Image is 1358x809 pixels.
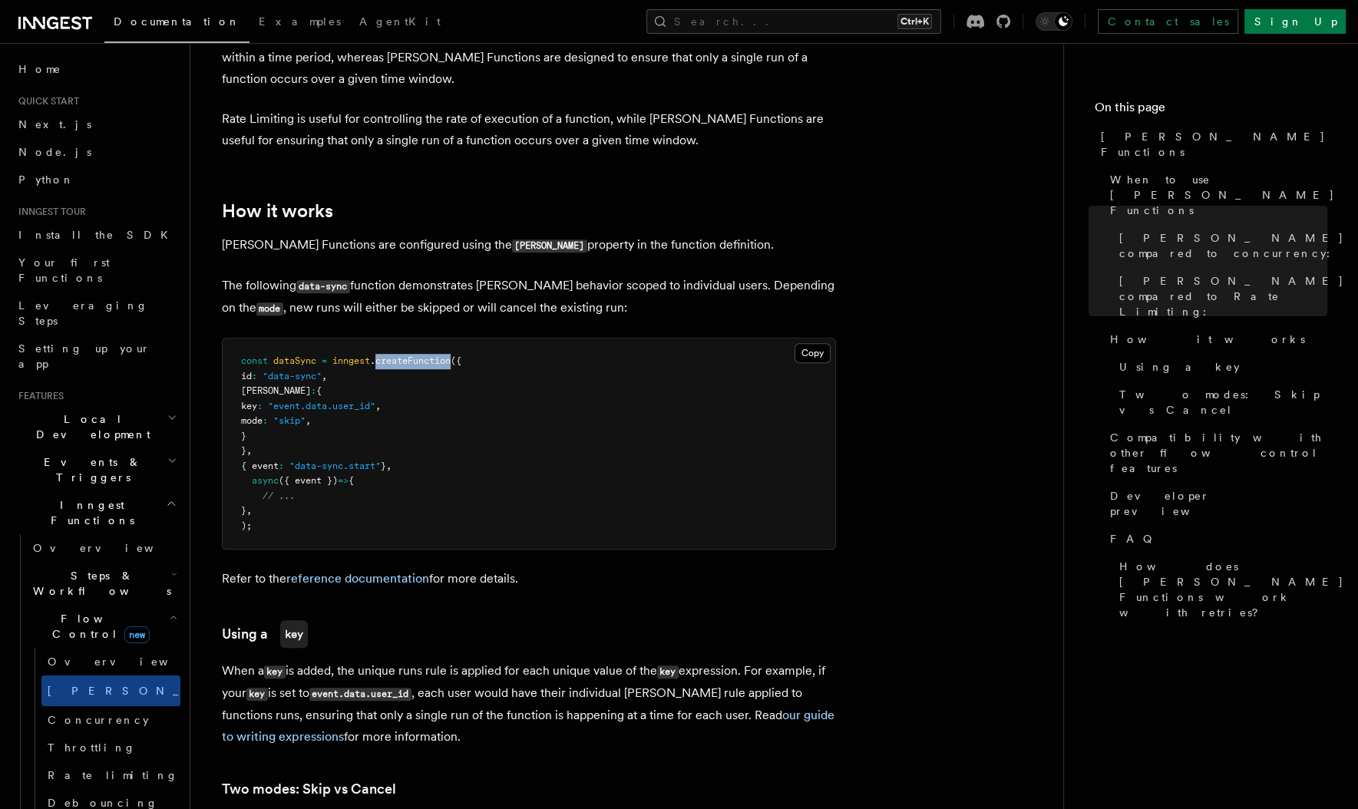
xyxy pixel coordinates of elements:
[222,778,396,800] a: Two modes: Skip vs Cancel
[1104,325,1327,353] a: How it works
[1113,267,1327,325] a: [PERSON_NAME] compared to Rate Limiting:
[241,520,252,531] span: );
[1104,424,1327,482] a: Compatibility with other flow control features
[1095,123,1327,166] a: [PERSON_NAME] Functions
[241,401,257,411] span: key
[241,355,268,366] span: const
[18,229,177,241] span: Install the SDK
[259,15,341,28] span: Examples
[222,108,836,151] p: Rate Limiting is useful for controlling the rate of execution of a function, while [PERSON_NAME] ...
[241,371,252,381] span: id
[241,431,246,441] span: }
[309,688,411,701] code: event.data.user_id
[18,342,150,370] span: Setting up your app
[350,5,450,41] a: AgentKit
[338,475,349,486] span: =>
[311,385,316,396] span: :
[264,665,286,679] code: key
[222,234,836,256] p: [PERSON_NAME] Functions are configured using the property in the function definition.
[104,5,249,43] a: Documentation
[512,239,587,253] code: [PERSON_NAME]
[289,461,381,471] span: "data-sync.start"
[12,335,180,378] a: Setting up your app
[252,475,279,486] span: async
[241,505,246,516] span: }
[897,14,932,29] kbd: Ctrl+K
[349,475,354,486] span: {
[18,118,91,130] span: Next.js
[12,95,79,107] span: Quick start
[1244,9,1346,34] a: Sign Up
[263,371,322,381] span: "data-sync"
[18,173,74,186] span: Python
[1119,387,1327,418] span: Two modes: Skip vs Cancel
[257,401,263,411] span: :
[1095,98,1327,123] h4: On this page
[222,275,836,319] p: The following function demonstrates [PERSON_NAME] behavior scoped to individual users. Depending ...
[241,385,311,396] span: [PERSON_NAME]
[359,15,441,28] span: AgentKit
[381,461,386,471] span: }
[296,280,350,293] code: data-sync
[12,454,167,485] span: Events & Triggers
[1113,553,1327,626] a: How does [PERSON_NAME] Functions work with retries?
[41,648,180,675] a: Overview
[1113,353,1327,381] a: Using a key
[48,769,178,781] span: Rate limiting
[1104,525,1327,553] a: FAQ
[280,620,308,648] code: key
[222,25,836,90] p: is similar to [PERSON_NAME] Functions, but it is designed to limit the number of runs started wit...
[1113,224,1327,267] a: [PERSON_NAME] compared to concurrency:
[12,491,180,534] button: Inngest Functions
[1036,12,1072,31] button: Toggle dark mode
[12,206,86,218] span: Inngest tour
[18,61,61,77] span: Home
[322,371,327,381] span: ,
[273,355,316,366] span: dataSync
[114,15,240,28] span: Documentation
[1110,332,1305,347] span: How it works
[12,138,180,166] a: Node.js
[375,401,381,411] span: ,
[27,568,171,599] span: Steps & Workflows
[646,9,941,34] button: Search...Ctrl+K
[1104,482,1327,525] a: Developer preview
[12,249,180,292] a: Your first Functions
[1110,488,1327,519] span: Developer preview
[1119,359,1240,375] span: Using a key
[249,5,350,41] a: Examples
[48,714,149,726] span: Concurrency
[1110,531,1160,546] span: FAQ
[252,371,257,381] span: :
[18,256,110,284] span: Your first Functions
[27,534,180,562] a: Overview
[12,405,180,448] button: Local Development
[332,355,370,366] span: inngest
[306,415,311,426] span: ,
[12,497,166,528] span: Inngest Functions
[1119,559,1344,620] span: How does [PERSON_NAME] Functions work with retries?
[263,415,268,426] span: :
[222,620,308,648] a: Using akey
[12,292,180,335] a: Leveraging Steps
[222,568,836,589] p: Refer to the for more details.
[279,475,338,486] span: ({ event })
[1101,129,1327,160] span: [PERSON_NAME] Functions
[18,146,91,158] span: Node.js
[263,490,295,501] span: // ...
[48,797,158,809] span: Debouncing
[27,562,180,605] button: Steps & Workflows
[241,415,263,426] span: mode
[41,706,180,734] a: Concurrency
[1110,172,1335,218] span: When to use [PERSON_NAME] Functions
[286,571,429,586] a: reference documentation
[48,655,206,668] span: Overview
[12,55,180,83] a: Home
[316,385,322,396] span: {
[241,445,246,456] span: }
[12,448,180,491] button: Events & Triggers
[268,401,375,411] span: "event.data.user_id"
[12,166,180,193] a: Python
[33,542,191,554] span: Overview
[1110,430,1327,476] span: Compatibility with other flow control features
